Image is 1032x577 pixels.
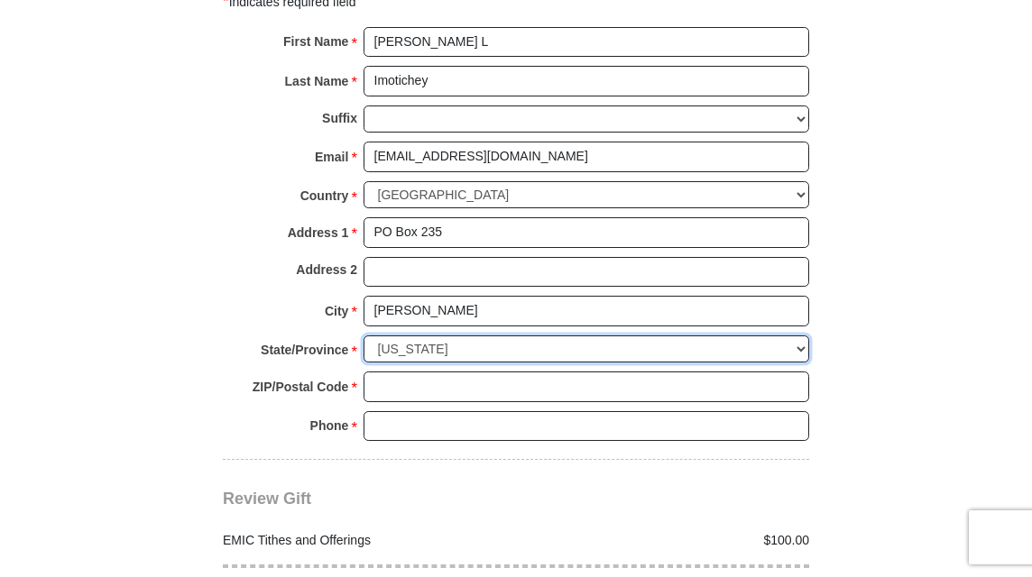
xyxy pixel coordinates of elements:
strong: Address 2 [296,257,357,282]
strong: Last Name [285,69,349,94]
span: Review Gift [223,490,311,508]
div: EMIC Tithes and Offerings [214,531,517,550]
strong: State/Province [261,337,348,362]
strong: Phone [310,413,349,438]
strong: First Name [283,29,348,54]
strong: Suffix [322,105,357,131]
strong: ZIP/Postal Code [253,374,349,399]
div: $100.00 [516,531,819,550]
strong: Email [315,144,348,169]
strong: Country [300,183,349,208]
strong: Address 1 [288,220,349,245]
strong: City [325,298,348,324]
